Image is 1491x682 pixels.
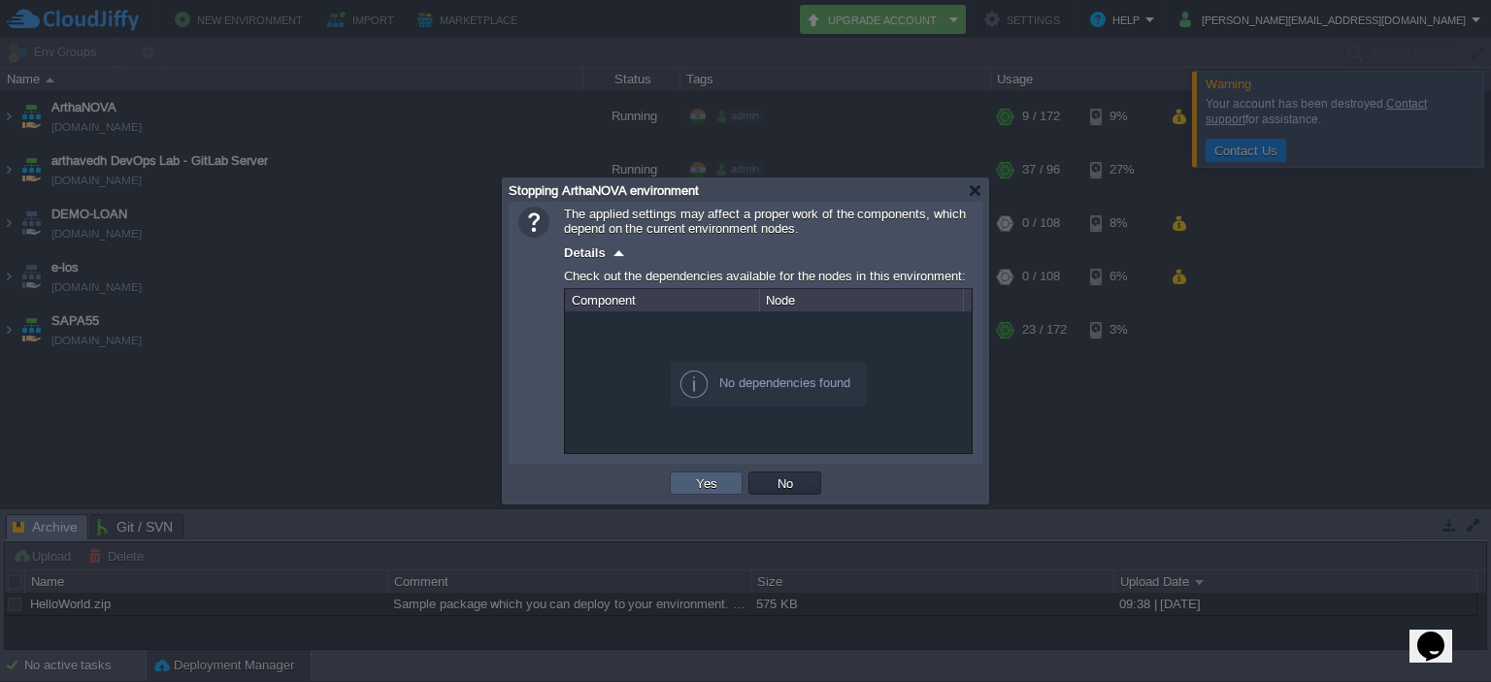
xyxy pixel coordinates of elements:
[564,264,973,288] div: Check out the dependencies available for the nodes in this environment:
[690,474,723,492] button: Yes
[772,474,799,492] button: No
[564,207,966,236] span: The applied settings may affect a proper work of the components, which depend on the current envi...
[1409,604,1472,663] iframe: chat widget
[564,245,606,260] span: Details
[509,183,699,198] span: Stopping ArthaNOVA environment
[761,289,963,311] div: Node
[567,289,759,311] div: Component
[671,362,867,406] div: No dependencies found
